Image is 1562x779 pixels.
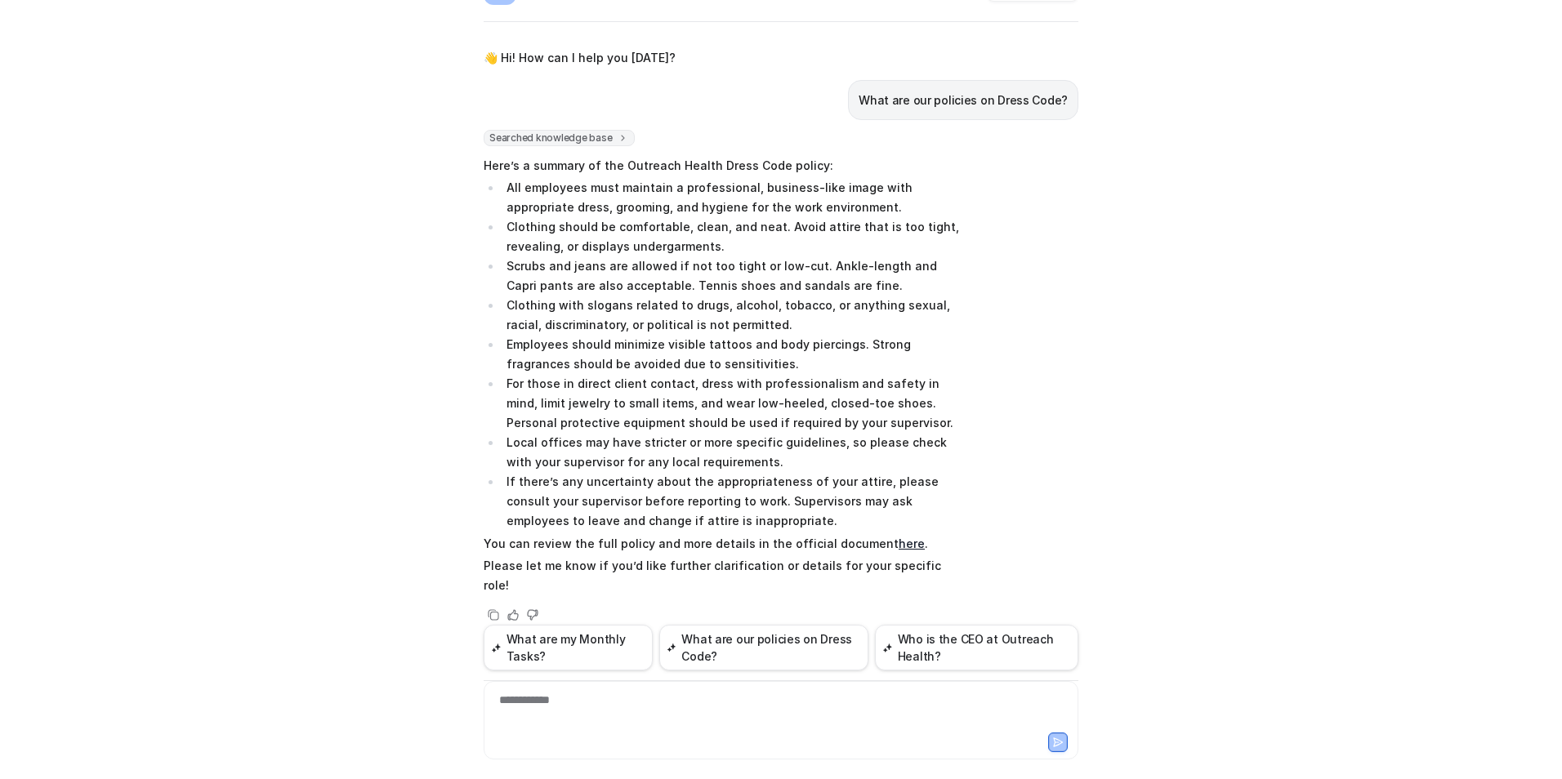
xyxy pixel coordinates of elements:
[899,536,925,550] a: here
[484,156,962,176] p: Here’s a summary of the Outreach Health Dress Code policy:
[502,433,962,472] li: Local offices may have stricter or more specific guidelines, so please check with your supervisor...
[502,472,962,531] li: If there’s any uncertainty about the appropriateness of your attire, please consult your supervis...
[502,374,962,433] li: For those in direct client contact, dress with professionalism and safety in mind, limit jewelry ...
[875,625,1078,670] button: Who is the CEO at Outreach Health?
[502,296,962,335] li: Clothing with slogans related to drugs, alcohol, tobacco, or anything sexual, racial, discriminat...
[659,625,868,670] button: What are our policies on Dress Code?
[484,130,635,146] span: Searched knowledge base
[502,335,962,374] li: Employees should minimize visible tattoos and body piercings. Strong fragrances should be avoided...
[859,91,1068,110] p: What are our policies on Dress Code?
[502,217,962,256] li: Clothing should be comfortable, clean, and neat. Avoid attire that is too tight, revealing, or di...
[484,556,962,595] p: Please let me know if you’d like further clarification or details for your specific role!
[502,178,962,217] li: All employees must maintain a professional, business-like image with appropriate dress, grooming,...
[484,625,653,670] button: What are my Monthly Tasks?
[502,256,962,296] li: Scrubs and jeans are allowed if not too tight or low-cut. Ankle-length and Capri pants are also a...
[484,48,676,68] p: 👋 Hi! How can I help you [DATE]?
[484,534,962,554] p: You can review the full policy and more details in the official document .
